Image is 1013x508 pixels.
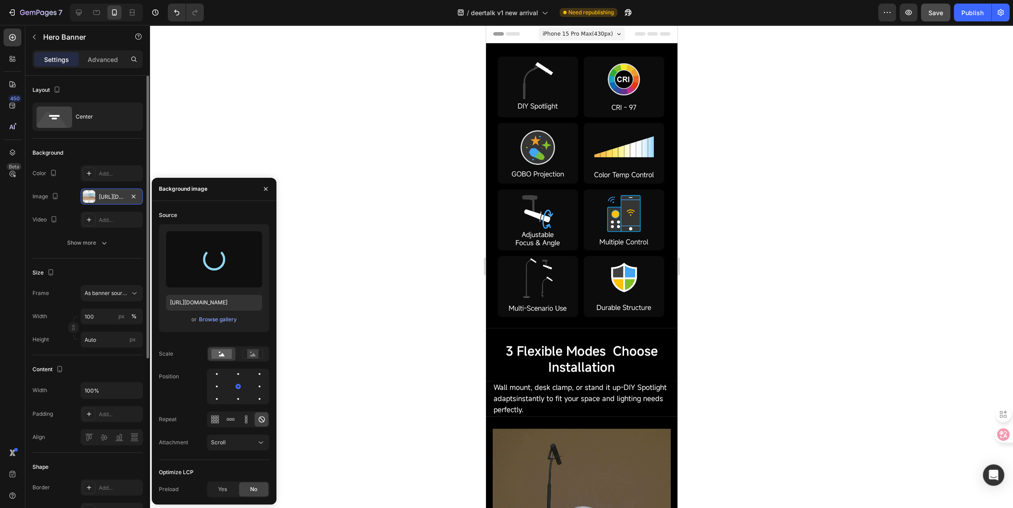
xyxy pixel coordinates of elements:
[99,410,141,418] div: Add...
[467,8,469,17] span: /
[32,168,59,180] div: Color
[32,312,47,320] label: Width
[32,214,59,226] div: Video
[44,55,69,64] p: Settings
[81,308,143,324] input: px%
[166,295,262,311] input: https://example.com/image.jpg
[32,267,56,279] div: Size
[99,170,141,178] div: Add...
[928,9,943,16] span: Save
[32,289,49,297] label: Frame
[129,311,139,322] button: px
[99,216,141,224] div: Add...
[32,483,50,492] div: Border
[32,463,49,471] div: Shape
[4,4,66,21] button: 7
[159,438,188,447] div: Attachment
[76,107,130,127] div: Center
[32,364,65,376] div: Content
[199,315,237,324] button: Browse gallery
[32,410,53,418] div: Padding
[921,4,950,21] button: Save
[32,84,62,96] div: Layout
[168,4,204,21] div: Undo/Redo
[159,350,173,358] div: Scale
[116,311,127,322] button: %
[131,312,137,320] div: %
[218,485,227,493] span: Yes
[32,336,49,344] label: Height
[199,315,237,324] div: Browse gallery
[99,193,125,201] div: [URL][DOMAIN_NAME]
[85,289,128,297] span: As banner source
[99,484,141,492] div: Add...
[159,415,177,423] div: Repeat
[954,4,991,21] button: Publish
[81,285,143,301] button: As banner source
[471,8,538,17] span: deertalk v1 new arrival
[159,485,178,493] div: Preload
[207,434,269,451] button: Scroll
[486,25,677,508] iframe: Design area
[7,163,21,170] div: Beta
[81,332,143,348] input: px
[32,386,47,394] div: Width
[32,149,63,157] div: Background
[8,95,21,102] div: 450
[81,382,142,398] input: Auto
[32,235,143,251] button: Show more
[130,336,136,343] span: px
[32,433,45,441] div: Align
[211,439,226,446] span: Scroll
[58,7,62,18] p: 7
[88,55,118,64] p: Advanced
[568,8,614,16] span: Need republishing
[159,211,177,219] div: Source
[191,314,197,325] span: or
[250,485,257,493] span: No
[32,191,61,203] div: Image
[159,373,179,381] div: Position
[159,468,194,476] div: Optimize LCP
[67,238,109,247] div: Show more
[159,185,207,193] div: Background image
[118,312,125,320] div: px
[43,32,119,42] p: Hero Banner
[961,8,984,17] div: Publish
[983,464,1004,486] div: Open Intercom Messenger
